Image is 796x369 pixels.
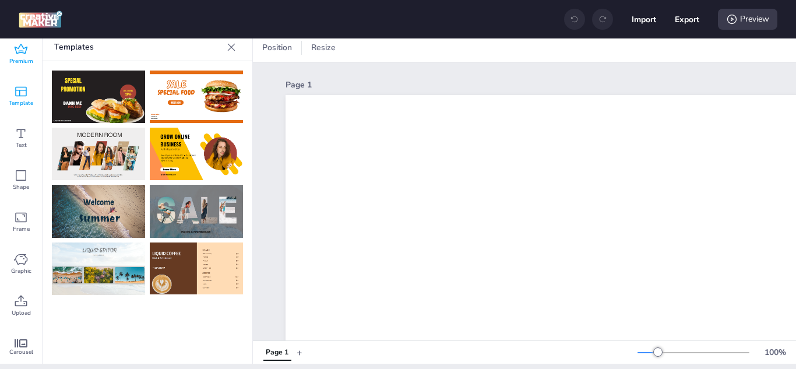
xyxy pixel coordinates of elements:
p: Templates [54,33,222,61]
span: Frame [13,224,30,234]
button: Export [675,7,699,31]
div: Tabs [258,342,297,363]
div: Page 1 [266,347,288,358]
span: Template [9,99,33,108]
button: Import [632,7,656,31]
img: wiC1eEj.png [52,185,145,237]
span: Graphic [11,266,31,276]
div: Page 1 [286,79,789,91]
img: P4qF5We.png [52,243,145,295]
div: 100 % [761,346,789,359]
img: 881XAHt.png [150,128,243,180]
span: Carousel [9,347,33,357]
img: WX2aUtf.png [150,243,243,295]
button: + [297,342,302,363]
img: ypUE7hH.png [52,128,145,180]
span: Upload [12,308,31,318]
img: NXLE4hq.png [150,185,243,237]
span: Text [16,140,27,150]
img: logo Creative Maker [19,10,62,28]
span: Premium [9,57,33,66]
span: Shape [13,182,29,192]
img: RDvpeV0.png [150,71,243,123]
span: Position [260,41,294,54]
img: zNDi6Os.png [52,71,145,123]
div: Preview [718,9,777,30]
span: Resize [309,41,338,54]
